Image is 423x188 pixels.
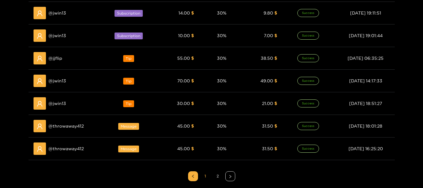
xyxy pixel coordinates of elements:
span: Success [297,54,319,62]
span: @ jjflip [48,55,62,62]
li: 2 [213,171,223,181]
span: [DATE] 14:17:33 [349,78,382,83]
span: right [228,175,232,178]
span: [DATE] 16:25:20 [349,146,383,151]
span: $ [191,33,194,38]
span: $ [274,146,277,151]
span: 30 % [217,146,227,151]
span: 30 % [217,124,227,128]
span: 10.00 [178,33,190,38]
span: Success [297,122,319,130]
span: Subscription [115,10,143,17]
span: user [37,146,43,152]
span: Tip [123,100,134,107]
span: $ [274,78,277,83]
span: @ throwaway412 [48,145,84,152]
span: [DATE] 19:01:44 [349,33,383,38]
span: Message [118,146,139,152]
span: $ [274,101,277,106]
span: 30 % [217,33,227,38]
span: user [37,10,43,16]
span: Message [118,123,139,130]
span: 9.80 [263,11,273,15]
span: $ [191,124,194,128]
span: 31.50 [262,124,273,128]
span: @ throwaway412 [48,123,84,129]
span: Success [297,145,319,153]
span: $ [274,56,277,60]
span: $ [274,124,277,128]
span: Tip [123,55,134,62]
li: Previous Page [188,171,198,181]
span: Success [297,9,319,17]
span: user [37,78,43,84]
span: 21.00 [262,101,273,106]
span: user [37,101,43,107]
span: user [37,33,43,39]
span: user [37,55,43,62]
a: 1 [201,172,210,181]
span: 7.00 [264,33,273,38]
span: @ jwin13 [48,32,66,39]
span: [DATE] 18:01:28 [349,124,382,128]
span: 30.00 [177,101,190,106]
span: 55.00 [177,56,190,60]
span: $ [191,56,194,60]
span: $ [274,11,277,15]
span: [DATE] 19:11:51 [350,11,381,15]
li: 1 [200,171,210,181]
span: 31.50 [262,146,273,151]
span: $ [274,33,277,38]
span: 45.00 [177,146,190,151]
span: @ jwin13 [48,10,66,16]
span: 49.00 [260,78,273,83]
span: $ [191,11,194,15]
span: 30 % [217,56,227,60]
span: [DATE] 18:51:27 [349,101,382,106]
span: 38.50 [261,56,273,60]
li: Next Page [225,171,235,181]
span: Subscription [115,33,143,39]
span: $ [191,146,194,151]
span: 70.00 [177,78,190,83]
span: @ jwin13 [48,100,66,107]
span: $ [191,101,194,106]
span: Success [297,32,319,40]
span: Tip [123,78,134,85]
span: user [37,123,43,129]
button: right [225,171,235,181]
span: 30 % [217,11,227,15]
button: left [188,171,198,181]
span: $ [191,78,194,83]
span: 30 % [217,78,227,83]
span: left [191,174,195,178]
span: Success [297,99,319,107]
a: 2 [213,172,223,181]
span: 30 % [217,101,227,106]
span: [DATE] 06:35:25 [348,56,384,60]
span: 14.00 [178,11,190,15]
span: Success [297,77,319,85]
span: @ jwin13 [48,77,66,84]
span: 45.00 [177,124,190,128]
